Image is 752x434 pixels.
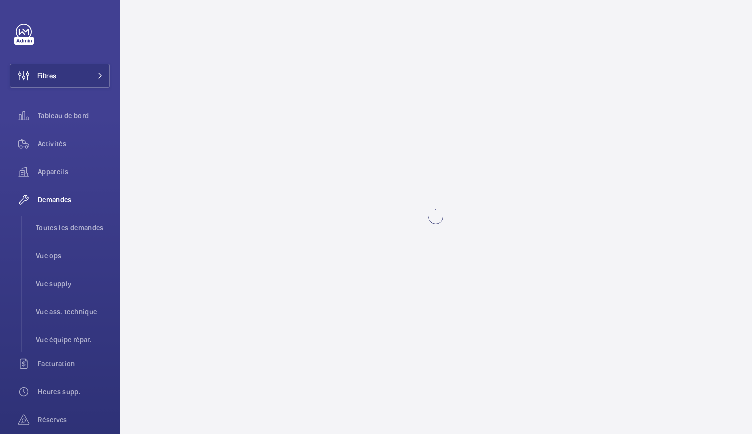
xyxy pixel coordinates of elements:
[36,223,110,233] span: Toutes les demandes
[10,64,110,88] button: Filtres
[36,279,110,289] span: Vue supply
[38,167,110,177] span: Appareils
[38,359,110,369] span: Facturation
[38,387,110,397] span: Heures supp.
[38,139,110,149] span: Activités
[38,111,110,121] span: Tableau de bord
[36,335,110,345] span: Vue équipe répar.
[36,307,110,317] span: Vue ass. technique
[37,71,56,81] span: Filtres
[38,415,110,425] span: Réserves
[36,251,110,261] span: Vue ops
[38,195,110,205] span: Demandes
